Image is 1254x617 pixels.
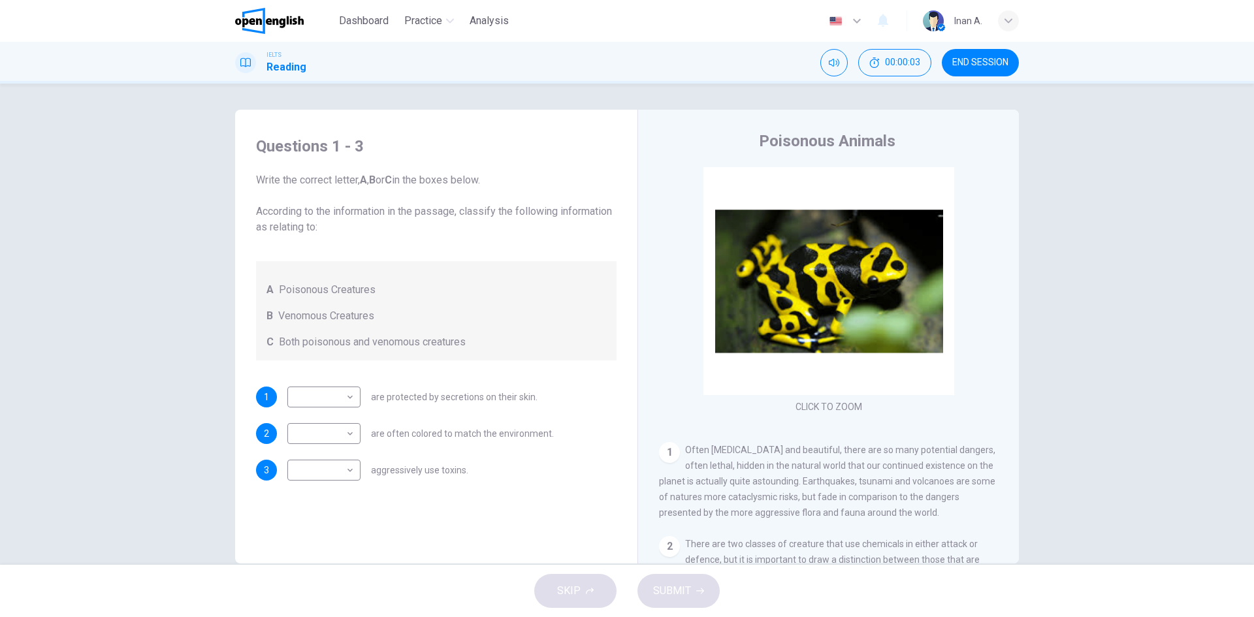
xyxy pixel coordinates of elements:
span: Venomous Creatures [278,308,374,324]
div: Inan A. [954,13,982,29]
span: B [266,308,273,324]
span: 00:00:03 [885,57,920,68]
b: A [360,174,367,186]
span: are protected by secretions on their skin. [371,392,538,402]
h1: Reading [266,59,306,75]
span: are often colored to match the environment. [371,429,554,438]
div: Hide [858,49,931,76]
div: 1 [659,442,680,463]
img: Profile picture [923,10,944,31]
b: C [385,174,392,186]
span: Dashboard [339,13,389,29]
span: 2 [264,429,269,438]
button: Dashboard [334,9,394,33]
div: Mute [820,49,848,76]
span: aggressively use toxins. [371,466,468,475]
span: Practice [404,13,442,29]
span: Both poisonous and venomous creatures [279,334,466,350]
button: Practice [399,9,459,33]
span: IELTS [266,50,281,59]
a: OpenEnglish logo [235,8,334,34]
span: 3 [264,466,269,475]
button: 00:00:03 [858,49,931,76]
h4: Questions 1 - 3 [256,136,617,157]
span: A [266,282,274,298]
button: Analysis [464,9,514,33]
span: Write the correct letter, , or in the boxes below. According to the information in the passage, c... [256,172,617,235]
div: 2 [659,536,680,557]
span: Often [MEDICAL_DATA] and beautiful, there are so many potential dangers, often lethal, hidden in ... [659,445,995,518]
img: en [828,16,844,26]
b: B [369,174,376,186]
h4: Poisonous Animals [759,131,895,151]
span: Analysis [470,13,509,29]
span: 1 [264,392,269,402]
span: C [266,334,274,350]
img: OpenEnglish logo [235,8,304,34]
span: Poisonous Creatures [279,282,376,298]
button: END SESSION [942,49,1019,76]
span: END SESSION [952,57,1008,68]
